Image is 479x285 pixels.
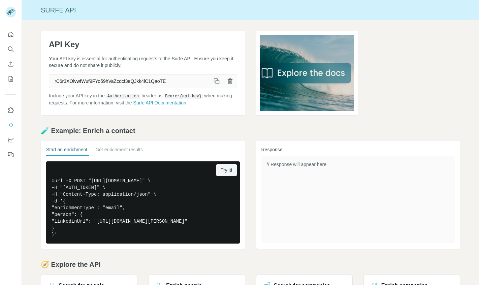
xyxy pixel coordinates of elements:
button: Use Surfe on LinkedIn [5,104,16,116]
h3: Response [261,146,455,153]
button: Start an enrichment [46,146,87,156]
h2: 🧪 Example: Enrich a contact [41,126,460,135]
p: Your API key is essential for authenticating requests to the Surfe API. Ensure you keep it secure... [49,55,237,69]
h2: 🧭 Explore the API [41,260,460,269]
button: Use Surfe API [5,119,16,131]
a: Surfe API Documentation [133,100,186,105]
button: Enrich CSV [5,58,16,70]
pre: curl -X POST "[URL][DOMAIN_NAME]" \ -H "[AUTH_TOKEN]" \ -H "Content-Type: application/json" \ -d ... [46,161,240,244]
h1: API Key [49,39,237,50]
span: // Response will appear here [267,162,326,167]
button: Dashboard [5,134,16,146]
div: Surfe API [22,5,479,15]
span: rC6r3XOlvwfWuf9FYo59hVaZcdcf3eQJkk4lC1QaoTE [49,75,210,87]
span: Try it! [221,167,232,173]
p: Include your API key in the header as when making requests. For more information, visit the . [49,92,237,106]
code: Bearer {api-key} [164,94,203,99]
button: My lists [5,73,16,85]
button: Search [5,43,16,55]
code: Authorization [106,94,140,99]
button: Try it! [216,164,237,176]
button: Get enrichment results [95,146,143,156]
button: Feedback [5,149,16,161]
button: Quick start [5,28,16,40]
